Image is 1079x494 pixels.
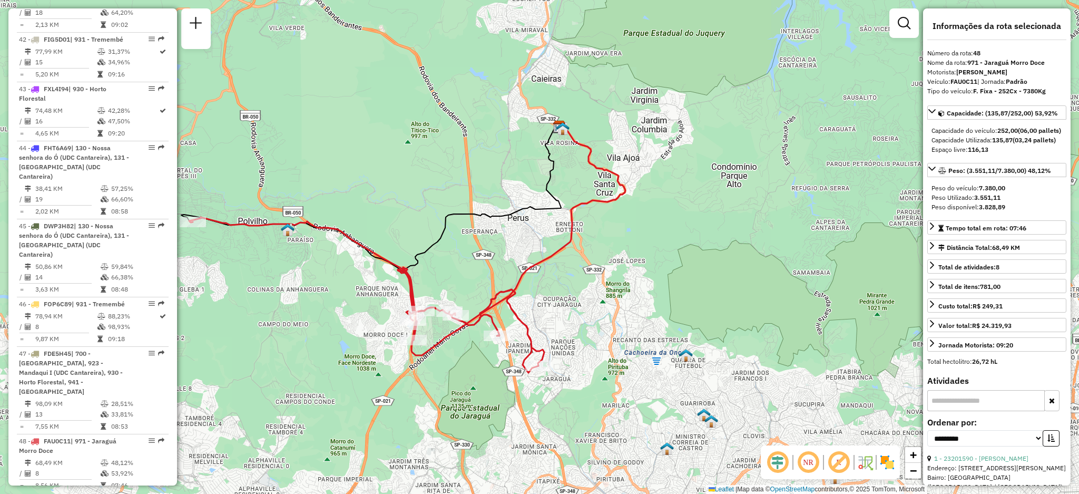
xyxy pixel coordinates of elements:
a: Zoom in [905,447,921,463]
td: 7,55 KM [35,421,100,432]
i: % de utilização do peso [97,313,105,319]
td: 09:18 [107,334,159,344]
strong: 3.828,89 [979,203,1005,211]
strong: 48 [973,49,980,57]
i: Total de Atividades [25,118,31,124]
strong: R$ 24.319,93 [972,322,1012,330]
i: Distância Total [25,108,31,114]
td: 77,99 KM [35,46,97,57]
a: Nova sessão e pesquisa [185,13,207,36]
div: Motorista: [927,67,1066,77]
img: 614 UDC WCL Jd Damasceno [679,348,693,362]
i: % de utilização da cubagem [97,324,105,330]
td: = [19,128,24,139]
a: Peso: (3.551,11/7.380,00) 48,12% [927,163,1066,177]
button: Ordem crescente [1043,430,1060,447]
td: 9,87 KM [35,334,97,344]
i: Rota otimizada [160,108,166,114]
span: FAU0C11 [44,437,71,445]
td: 88,23% [107,311,159,322]
i: Total de Atividades [25,411,31,418]
em: Rota exportada [158,301,164,307]
i: Distância Total [25,460,31,466]
td: 34,96% [107,57,159,67]
div: Total hectolitro: [927,357,1066,366]
div: Capacidade do veículo: [931,126,1062,135]
div: Valor total: [938,321,1012,331]
strong: 971 - Jaraguá Morro Doce [967,59,1045,66]
td: 31,37% [107,46,159,57]
span: Ocultar deslocamento [765,450,790,475]
i: Distância Total [25,264,31,270]
td: = [19,206,24,217]
div: Nome da rota: [927,58,1066,67]
span: Capacidade: (135,87/252,00) 53,92% [947,109,1058,117]
span: Peso: (3.551,11/7.380,00) 48,12% [948,167,1051,175]
div: Bairro: [GEOGRAPHIC_DATA] ([GEOGRAPHIC_DATA] / [GEOGRAPHIC_DATA]) [927,473,1066,492]
em: Opções [149,144,155,151]
td: / [19,7,24,18]
a: Total de itens:781,00 [927,279,1066,293]
strong: FAU0C11 [950,78,977,85]
span: 68,49 KM [992,244,1020,251]
i: % de utilização da cubagem [101,196,109,202]
td: 09:16 [107,69,159,80]
strong: 8 [996,263,999,271]
td: 13 [35,409,100,420]
td: / [19,322,24,332]
td: 38,41 KM [35,183,100,194]
span: 46 - [19,300,125,308]
span: Total de atividades: [938,263,999,271]
span: | 930 - Horto Florestal [19,85,106,102]
i: Tempo total em rota [101,482,106,489]
td: 50,86 KM [35,261,100,272]
i: % de utilização da cubagem [97,118,105,124]
i: Total de Atividades [25,274,31,280]
img: CDD Norte [553,120,566,134]
em: Opções [149,350,155,356]
div: Peso: (3.551,11/7.380,00) 48,12% [927,179,1066,216]
i: % de utilização do peso [101,186,109,192]
td: 53,92% [111,468,164,479]
td: 3,63 KM [35,284,100,295]
td: 57,25% [111,183,164,194]
div: Map data © contributors,© 2025 TomTom, Microsoft [706,485,927,494]
div: Número da rota: [927,49,1066,58]
td: 07:46 [111,480,164,491]
span: | [735,486,737,493]
span: FDE5H45 [44,350,71,357]
i: Tempo total em rota [97,130,103,137]
span: FXL4I94 [44,85,68,93]
span: FOP6C89 [44,300,72,308]
span: | 130 - Nossa senhora do Ó (UDC Cantareira), 131 - [GEOGRAPHIC_DATA] (UDC Cantareira) [19,144,129,180]
i: Tempo total em rota [97,336,103,342]
i: % de utilização do peso [97,108,105,114]
i: % de utilização do peso [97,49,105,55]
div: Endereço: [STREET_ADDRESS][PERSON_NAME] [927,463,1066,473]
a: OpenStreetMap [770,486,815,493]
strong: 116,13 [968,146,988,153]
td: = [19,69,24,80]
span: 44 - [19,144,129,180]
td: 98,93% [107,322,159,332]
span: Exibir rótulo [826,450,851,475]
em: Opções [149,222,155,229]
em: Opções [149,301,155,307]
td: 18 [35,7,100,18]
i: Rota otimizada [160,313,166,319]
td: 08:53 [111,421,164,432]
span: Ocultar NR [796,450,821,475]
span: 43 - [19,85,106,102]
span: | 130 - Nossa senhora do Ó (UDC Cantareira), 131 - [GEOGRAPHIC_DATA] (UDC Cantareira) [19,222,129,258]
td: = [19,334,24,344]
i: % de utilização da cubagem [101,9,109,16]
i: Tempo total em rota [97,71,103,78]
i: Tempo total em rota [101,208,106,215]
img: FAD CDD Norte [556,122,570,135]
div: Veículo: [927,77,1066,86]
a: Leaflet [709,486,734,493]
a: Jornada Motorista: 09:20 [927,337,1066,352]
strong: [PERSON_NAME] [956,68,1007,76]
label: Ordenar por: [927,416,1066,429]
td: / [19,409,24,420]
